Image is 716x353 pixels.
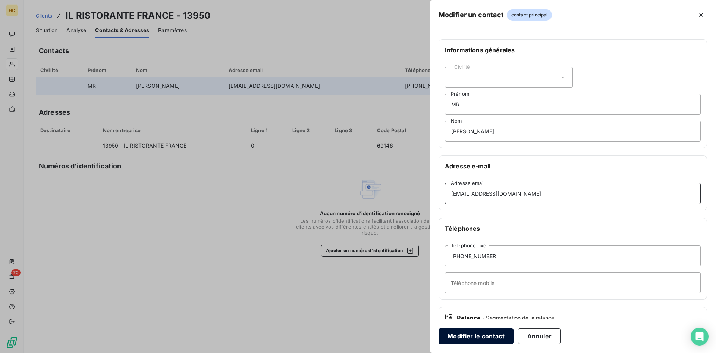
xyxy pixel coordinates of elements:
[482,314,554,322] span: - Segmentation de la relance
[445,224,701,233] h6: Téléphones
[439,10,504,20] h5: Modifier un contact
[518,328,561,344] button: Annuler
[445,313,701,322] div: Relance
[445,94,701,115] input: placeholder
[691,328,709,346] div: Open Intercom Messenger
[445,272,701,293] input: placeholder
[507,9,552,21] span: contact principal
[439,328,514,344] button: Modifier le contact
[445,245,701,266] input: placeholder
[445,46,701,55] h6: Informations générales
[445,162,701,171] h6: Adresse e-mail
[445,121,701,142] input: placeholder
[445,183,701,204] input: placeholder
